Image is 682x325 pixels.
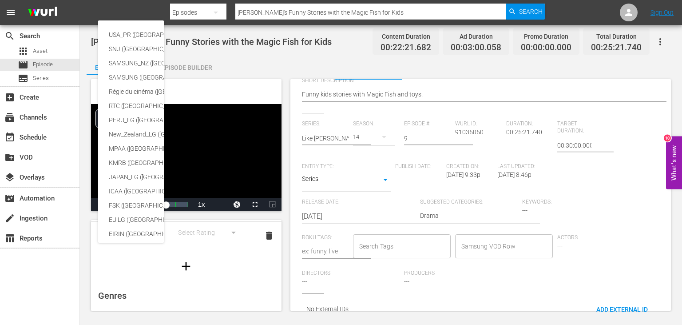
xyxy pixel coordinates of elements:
div: SAMSUNG ([GEOGRAPHIC_DATA] (the Republic of)) [109,70,327,84]
div: New_Zealand_LG ([GEOGRAPHIC_DATA]) [109,127,327,141]
div: Régie du cinéma ([GEOGRAPHIC_DATA]) [109,84,327,99]
div: 10 [664,134,671,141]
div: SAMSUNG_NZ ([GEOGRAPHIC_DATA]) [109,56,327,70]
div: RTC ([GEOGRAPHIC_DATA]) [109,99,327,113]
div: PERU_LG ([GEOGRAPHIC_DATA]) [109,113,327,127]
div: SNJ ([GEOGRAPHIC_DATA]) [109,42,327,56]
div: USA_PR ([GEOGRAPHIC_DATA] ([GEOGRAPHIC_DATA])) [109,28,327,42]
div: JAPAN_LG ([GEOGRAPHIC_DATA]) [109,170,327,184]
div: EIRIN ([GEOGRAPHIC_DATA]) [109,227,327,241]
div: FSK ([GEOGRAPHIC_DATA]) [109,198,327,213]
div: KMRB ([GEOGRAPHIC_DATA] (the Republic of)) [109,156,327,170]
button: Open Feedback Widget [666,136,682,189]
div: MPAA ([GEOGRAPHIC_DATA] (the)) [109,141,327,156]
div: EU LG ([GEOGRAPHIC_DATA]) [109,213,327,227]
div: ICAA ([GEOGRAPHIC_DATA]) [109,184,327,198]
div: CNC ([GEOGRAPHIC_DATA]) [109,241,327,255]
